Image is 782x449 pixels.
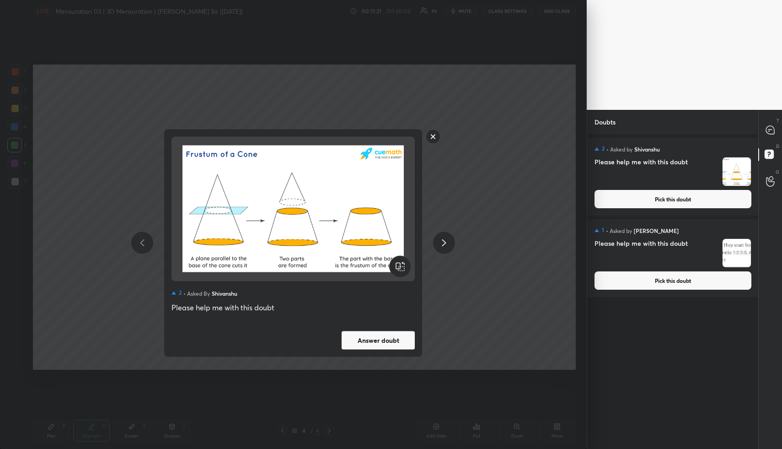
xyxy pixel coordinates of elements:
h4: Please help me with this doubt [595,157,718,186]
button: Pick this doubt [595,271,751,290]
p: G [776,168,779,175]
p: T [777,117,779,124]
p: Doubts [587,110,623,134]
h5: [PERSON_NAME] [634,227,679,235]
h5: • Asked by [606,227,632,235]
h5: 2 [602,146,605,153]
div: grid [587,134,759,449]
h5: 1 [602,227,604,234]
h5: 2 [179,289,182,297]
img: 1759837270EEZ56R.png [182,140,404,277]
h5: Shivanshu [634,145,660,153]
img: 17598170579FIHXR.JPG [723,239,751,267]
button: Answer doubt [342,331,415,349]
button: Pick this doubt [595,190,751,208]
div: Please help me with this doubt [171,302,415,313]
img: 1759837270EEZ56R.png [723,157,751,186]
p: D [776,143,779,150]
h5: Shivanshu [212,288,237,298]
h4: Please help me with this doubt [595,238,718,268]
h5: • Asked by [183,288,210,298]
h5: • Asked by [606,145,632,153]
